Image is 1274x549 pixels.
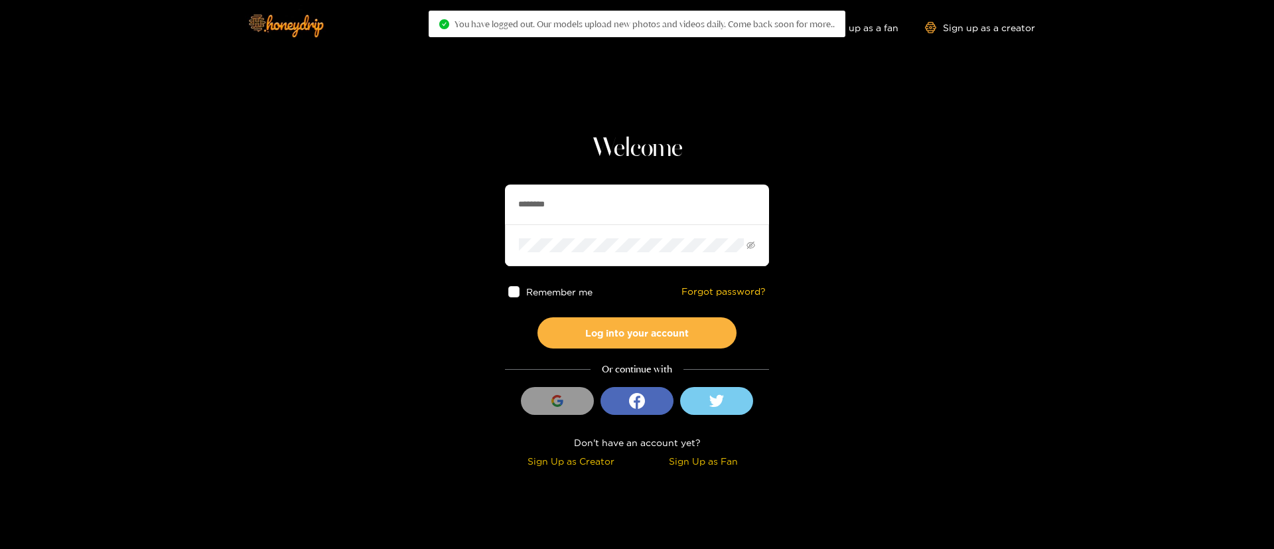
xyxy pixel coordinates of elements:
span: Remember me [526,287,593,297]
span: You have logged out. Our models upload new photos and videos daily. Come back soon for more.. [455,19,835,29]
a: Sign up as a creator [925,22,1035,33]
div: Or continue with [505,362,769,377]
div: Don't have an account yet? [505,435,769,450]
button: Log into your account [537,317,737,349]
span: check-circle [439,19,449,29]
span: eye-invisible [746,241,755,250]
h1: Welcome [505,133,769,165]
div: Sign Up as Creator [508,453,634,469]
a: Forgot password? [681,286,766,297]
div: Sign Up as Fan [640,453,766,469]
a: Sign up as a fan [808,22,898,33]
